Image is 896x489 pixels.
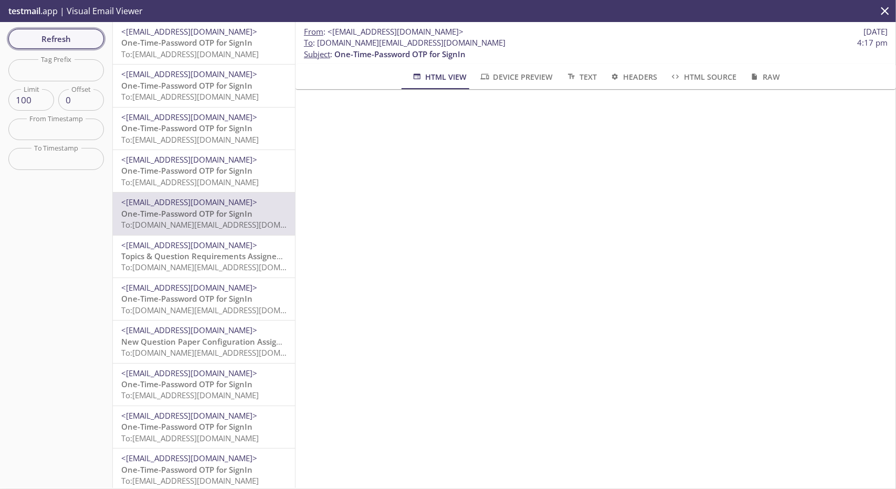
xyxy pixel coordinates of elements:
span: To: [DOMAIN_NAME][EMAIL_ADDRESS][DOMAIN_NAME] [121,262,321,272]
span: One-Time-Password OTP for SignIn [121,379,252,389]
span: <[EMAIL_ADDRESS][DOMAIN_NAME]> [328,26,463,37]
span: <[EMAIL_ADDRESS][DOMAIN_NAME]> [121,240,257,250]
span: <[EMAIL_ADDRESS][DOMAIN_NAME]> [121,112,257,122]
span: To: [EMAIL_ADDRESS][DOMAIN_NAME] [121,390,259,400]
span: <[EMAIL_ADDRESS][DOMAIN_NAME]> [121,197,257,207]
div: <[EMAIL_ADDRESS][DOMAIN_NAME]>One-Time-Password OTP for SignInTo:[EMAIL_ADDRESS][DOMAIN_NAME] [113,406,295,448]
span: Text [566,70,597,83]
div: <[EMAIL_ADDRESS][DOMAIN_NAME]>One-Time-Password OTP for SignInTo:[EMAIL_ADDRESS][DOMAIN_NAME] [113,364,295,406]
span: To: [EMAIL_ADDRESS][DOMAIN_NAME] [121,177,259,187]
span: Subject [304,49,330,59]
span: <[EMAIL_ADDRESS][DOMAIN_NAME]> [121,69,257,79]
span: One-Time-Password OTP for SignIn [121,165,252,176]
span: One-Time-Password OTP for SignIn [121,421,252,432]
span: One-Time-Password OTP for SignIn [121,293,252,304]
span: : [304,26,463,37]
div: <[EMAIL_ADDRESS][DOMAIN_NAME]>One-Time-Password OTP for SignInTo:[EMAIL_ADDRESS][DOMAIN_NAME] [113,108,295,150]
span: One-Time-Password OTP for SignIn [121,208,252,219]
span: To: [EMAIL_ADDRESS][DOMAIN_NAME] [121,475,259,486]
span: To: [DOMAIN_NAME][EMAIL_ADDRESS][DOMAIN_NAME] [121,219,321,230]
span: Raw [749,70,780,83]
button: Refresh [8,29,104,49]
span: HTML Source [670,70,736,83]
span: : [DOMAIN_NAME][EMAIL_ADDRESS][DOMAIN_NAME] [304,37,505,48]
span: To: [EMAIL_ADDRESS][DOMAIN_NAME] [121,91,259,102]
span: To: [DOMAIN_NAME][EMAIL_ADDRESS][DOMAIN_NAME] [121,305,321,315]
span: <[EMAIL_ADDRESS][DOMAIN_NAME]> [121,410,257,421]
span: From [304,26,323,37]
span: Device Preview [479,70,553,83]
span: Headers [609,70,657,83]
div: <[EMAIL_ADDRESS][DOMAIN_NAME]>New Question Paper Configuration Assigned to YouTo:[DOMAIN_NAME][EM... [113,321,295,363]
span: One-Time-Password OTP for SignIn [121,123,252,133]
span: <[EMAIL_ADDRESS][DOMAIN_NAME]> [121,453,257,463]
span: testmail [8,5,40,17]
span: New Question Paper Configuration Assigned to You [121,336,318,347]
span: Refresh [17,32,96,46]
div: <[EMAIL_ADDRESS][DOMAIN_NAME]>One-Time-Password OTP for SignInTo:[EMAIL_ADDRESS][DOMAIN_NAME] [113,65,295,107]
span: <[EMAIL_ADDRESS][DOMAIN_NAME]> [121,154,257,165]
span: To [304,37,313,48]
span: <[EMAIL_ADDRESS][DOMAIN_NAME]> [121,26,257,37]
div: <[EMAIL_ADDRESS][DOMAIN_NAME]>Topics & Question Requirements Assigned to YouTo:[DOMAIN_NAME][EMAI... [113,236,295,278]
div: <[EMAIL_ADDRESS][DOMAIN_NAME]>One-Time-Password OTP for SignInTo:[EMAIL_ADDRESS][DOMAIN_NAME] [113,150,295,192]
span: <[EMAIL_ADDRESS][DOMAIN_NAME]> [121,325,257,335]
span: Topics & Question Requirements Assigned to You [121,251,308,261]
span: HTML View [412,70,467,83]
span: One-Time-Password OTP for SignIn [334,49,466,59]
span: To: [DOMAIN_NAME][EMAIL_ADDRESS][DOMAIN_NAME] [121,347,321,358]
span: To: [EMAIL_ADDRESS][DOMAIN_NAME] [121,433,259,443]
span: To: [EMAIL_ADDRESS][DOMAIN_NAME] [121,134,259,145]
span: One-Time-Password OTP for SignIn [121,37,252,48]
span: One-Time-Password OTP for SignIn [121,80,252,91]
span: <[EMAIL_ADDRESS][DOMAIN_NAME]> [121,368,257,378]
div: <[EMAIL_ADDRESS][DOMAIN_NAME]>One-Time-Password OTP for SignInTo:[EMAIL_ADDRESS][DOMAIN_NAME] [113,22,295,64]
span: [DATE] [863,26,888,37]
span: To: [EMAIL_ADDRESS][DOMAIN_NAME] [121,49,259,59]
div: <[EMAIL_ADDRESS][DOMAIN_NAME]>One-Time-Password OTP for SignInTo:[DOMAIN_NAME][EMAIL_ADDRESS][DOM... [113,193,295,235]
span: <[EMAIL_ADDRESS][DOMAIN_NAME]> [121,282,257,293]
span: 4:17 pm [857,37,888,48]
div: <[EMAIL_ADDRESS][DOMAIN_NAME]>One-Time-Password OTP for SignInTo:[DOMAIN_NAME][EMAIL_ADDRESS][DOM... [113,278,295,320]
span: One-Time-Password OTP for SignIn [121,464,252,475]
p: : [304,37,888,60]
